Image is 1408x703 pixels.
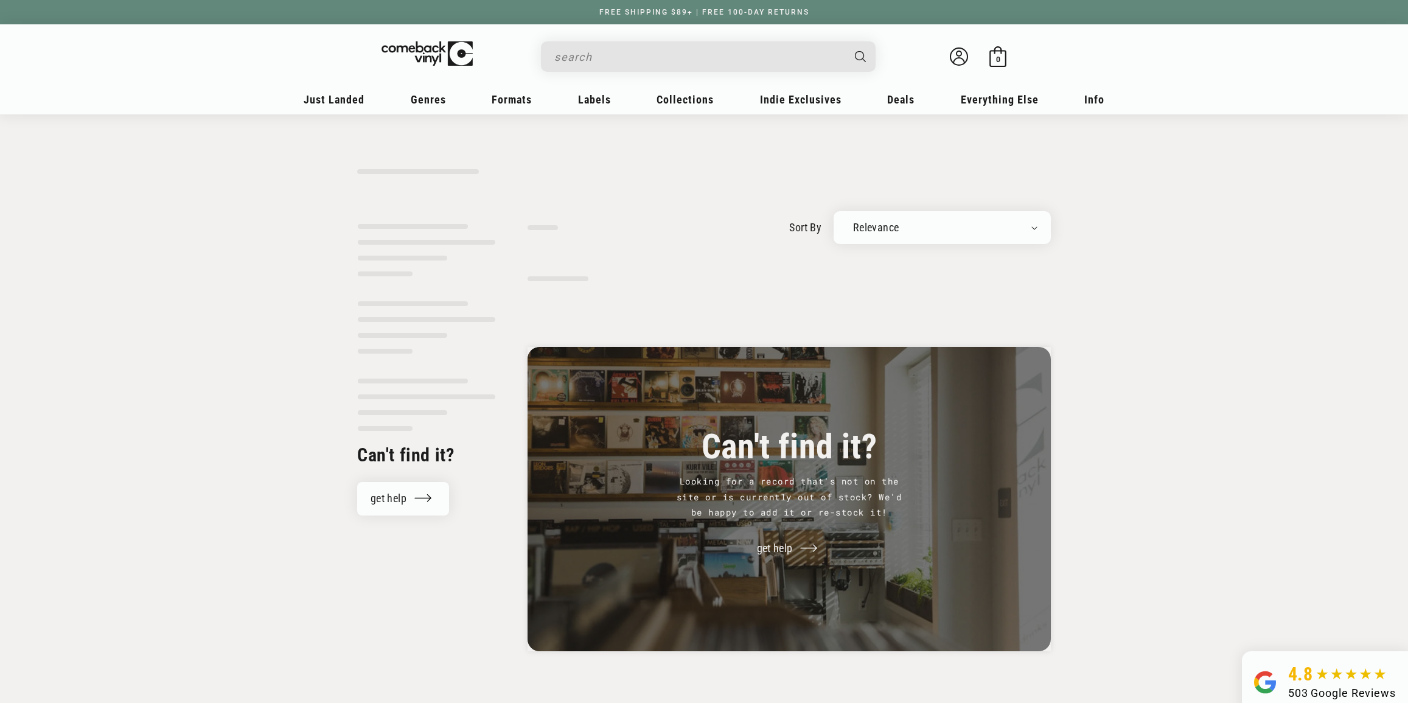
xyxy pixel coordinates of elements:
[996,55,1000,64] span: 0
[357,482,449,516] a: get help
[961,93,1039,106] span: Everything Else
[657,93,714,106] span: Collections
[674,474,905,520] p: Looking for a record that's not on the site or is currently out of stock? We'd be happy to add it...
[541,41,876,72] div: Search
[587,8,821,16] a: FREE SHIPPING $89+ | FREE 100-DAY RETURNS
[1288,663,1313,685] span: 4.8
[578,93,611,106] span: Labels
[744,532,835,565] a: get help
[789,219,821,236] label: sort by
[845,41,877,72] button: Search
[554,44,843,69] input: search
[411,93,446,106] span: Genres
[1288,685,1396,701] div: 503 Google Reviews
[887,93,915,106] span: Deals
[304,93,364,106] span: Just Landed
[492,93,532,106] span: Formats
[1084,93,1104,106] span: Info
[760,93,842,106] span: Indie Exclusives
[558,433,1020,462] h3: Can't find it?
[1254,663,1276,701] img: Group.svg
[1316,668,1386,680] img: star5.svg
